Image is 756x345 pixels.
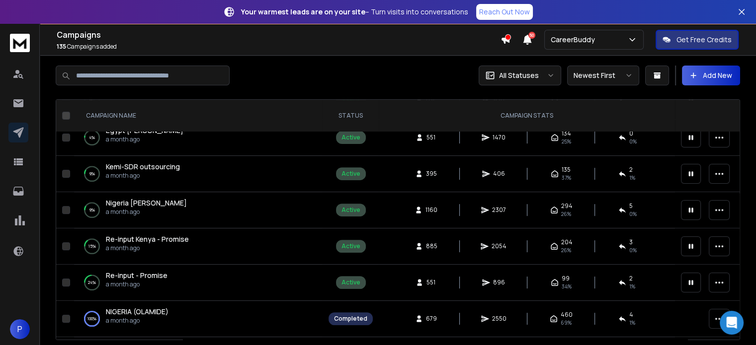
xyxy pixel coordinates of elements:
[106,234,189,244] span: Re-input Kenya - Promise
[341,206,360,214] div: Active
[561,311,573,319] span: 460
[656,30,739,50] button: Get Free Credits
[341,170,360,178] div: Active
[562,166,571,174] span: 135
[106,234,189,244] a: Re-input Kenya - Promise
[341,278,360,286] div: Active
[241,7,468,17] p: – Turn visits into conversations
[562,130,571,138] span: 134
[493,170,505,178] span: 406
[426,170,437,178] span: 395
[89,169,95,179] p: 9 %
[106,317,168,325] p: a month ago
[87,314,96,324] p: 100 %
[425,206,437,214] span: 1160
[106,162,180,172] a: Kemi-SDR outsourcing
[106,172,180,180] p: a month ago
[89,133,95,142] p: 4 %
[561,319,572,327] span: 69 %
[629,210,637,218] span: 0 %
[629,275,633,282] span: 2
[241,7,365,16] strong: Your warmest leads are on your site
[561,238,573,246] span: 204
[57,42,66,51] span: 135
[562,138,571,145] span: 25 %
[106,162,180,171] span: Kemi-SDR outsourcing
[74,301,323,337] td: 100%NIGERIA (OLAMIDE)a month ago
[74,100,323,132] th: CAMPAIGN NAME
[492,242,506,250] span: 2054
[492,206,506,214] span: 2307
[106,280,168,288] p: a month ago
[426,315,437,323] span: 679
[720,311,744,335] div: Open Intercom Messenger
[567,66,639,85] button: Newest First
[682,66,740,85] button: Add New
[10,34,30,52] img: logo
[561,202,573,210] span: 294
[629,138,637,145] span: 0 %
[629,311,633,319] span: 4
[499,70,539,80] p: All Statuses
[629,166,633,174] span: 2
[88,277,96,287] p: 24 %
[106,307,168,317] a: NIGERIA (OLAMIDE)
[551,35,599,45] p: CareerBuddy
[479,7,530,17] p: Reach Out Now
[629,174,635,182] span: 1 %
[476,4,533,20] a: Reach Out Now
[629,319,635,327] span: 1 %
[334,315,367,323] div: Completed
[493,278,505,286] span: 896
[10,319,30,339] button: P
[561,246,571,254] span: 26 %
[561,210,571,218] span: 26 %
[629,282,635,290] span: 1 %
[676,35,732,45] p: Get Free Credits
[426,134,436,141] span: 551
[379,100,675,132] th: CAMPAIGN STATS
[89,205,95,215] p: 9 %
[341,134,360,141] div: Active
[106,244,189,252] p: a month ago
[341,242,360,250] div: Active
[106,271,168,280] span: Re-input - Promise
[492,315,506,323] span: 2550
[57,43,501,51] p: Campaigns added
[562,282,572,290] span: 34 %
[629,202,633,210] span: 5
[629,238,633,246] span: 3
[74,265,323,301] td: 24%Re-input - Promisea month ago
[74,228,323,265] td: 15%Re-input Kenya - Promisea month ago
[528,32,535,39] span: 50
[74,156,323,192] td: 9%Kemi-SDR outsourcinga month ago
[323,100,379,132] th: STATUS
[629,130,633,138] span: 0
[629,246,637,254] span: 0 %
[426,278,436,286] span: 551
[57,29,501,41] h1: Campaigns
[562,174,571,182] span: 37 %
[74,192,323,228] td: 9%Nigeria [PERSON_NAME]a month ago
[88,241,96,251] p: 15 %
[562,275,570,282] span: 99
[106,136,183,143] p: a month ago
[106,271,168,280] a: Re-input - Promise
[106,208,187,216] p: a month ago
[426,242,437,250] span: 885
[74,120,323,156] td: 4%Egypt [PERSON_NAME]a month ago
[493,134,505,141] span: 1470
[106,198,187,208] a: Nigeria [PERSON_NAME]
